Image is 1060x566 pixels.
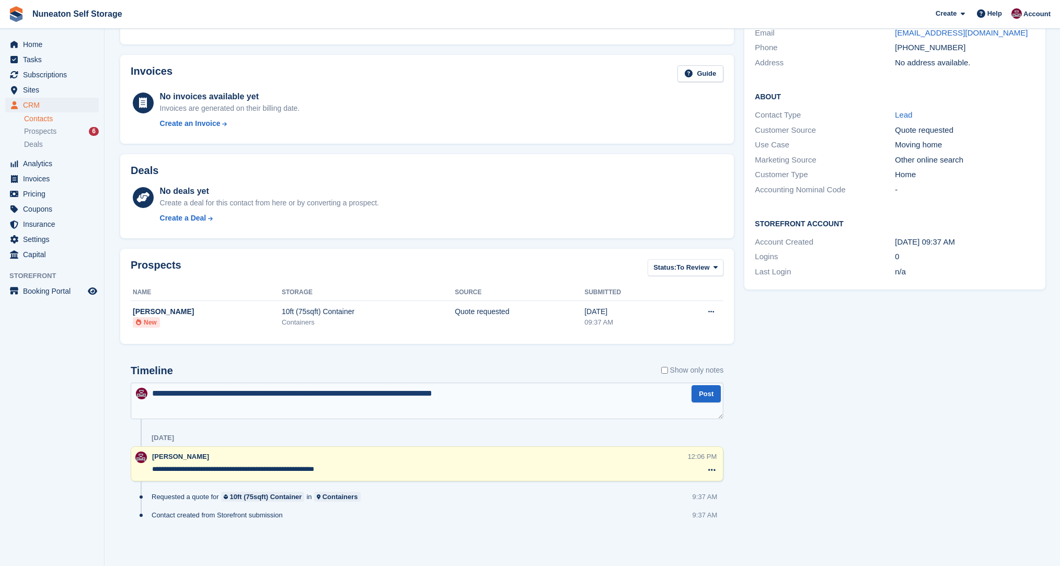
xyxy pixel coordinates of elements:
th: Submitted [584,284,671,301]
a: menu [5,37,99,52]
span: Settings [23,232,86,247]
div: 12:06 PM [688,452,717,461]
a: menu [5,52,99,67]
a: menu [5,232,99,247]
a: menu [5,67,99,82]
a: menu [5,156,99,171]
div: 9:37 AM [693,510,718,520]
a: menu [5,284,99,298]
a: Lead [895,110,912,119]
div: Customer Source [755,124,895,136]
th: Storage [282,284,455,301]
h2: About [755,91,1035,101]
img: Chris Palmer [135,452,147,463]
h2: Prospects [131,259,181,279]
input: Show only notes [661,365,668,376]
a: [EMAIL_ADDRESS][DOMAIN_NAME] [895,28,1028,37]
span: Booking Portal [23,284,86,298]
span: Status: [653,262,676,273]
th: Source [455,284,584,301]
div: 10ft (75sqft) Container [229,492,302,502]
span: Account [1023,9,1051,19]
div: Address [755,57,895,69]
div: No deals yet [160,185,379,198]
div: Logins [755,251,895,263]
a: Deals [24,139,99,150]
a: menu [5,98,99,112]
span: Tasks [23,52,86,67]
div: 09:37 AM [584,317,671,328]
a: menu [5,171,99,186]
label: Show only notes [661,365,724,376]
a: Contacts [24,114,99,124]
a: menu [5,247,99,262]
span: Subscriptions [23,67,86,82]
a: menu [5,83,99,97]
a: Containers [314,492,361,502]
a: 10ft (75sqft) Container [221,492,305,502]
span: Coupons [23,202,86,216]
img: Chris Palmer [136,388,147,399]
div: Quote requested [455,306,584,317]
img: Chris Palmer [1011,8,1022,19]
div: Contact created from Storefront submission [152,510,288,520]
a: Create a Deal [160,213,379,224]
span: Insurance [23,217,86,232]
div: Last Login [755,266,895,278]
h2: Timeline [131,365,173,377]
div: 6 [89,127,99,136]
a: Nuneaton Self Storage [28,5,126,22]
div: Create a deal for this contact from here or by converting a prospect. [160,198,379,209]
div: Containers [282,317,455,328]
div: Home [895,169,1035,181]
div: Create a Deal [160,213,206,224]
div: Requested a quote for in [152,492,366,502]
div: 0 [895,251,1035,263]
div: [PERSON_NAME] [133,306,282,317]
div: Invoices are generated on their billing date. [160,103,300,114]
li: New [133,317,160,328]
div: 10ft (75sqft) Container [282,306,455,317]
div: Containers [322,492,358,502]
div: No address available. [895,57,1035,69]
div: - [895,184,1035,196]
img: stora-icon-8386f47178a22dfd0bd8f6a31ec36ba5ce8667c1dd55bd0f319d3a0aa187defe.svg [8,6,24,22]
div: [DATE] 09:37 AM [895,236,1035,248]
span: Analytics [23,156,86,171]
a: Guide [677,65,723,83]
span: Deals [24,140,43,149]
div: Use Case [755,139,895,151]
div: Other online search [895,154,1035,166]
span: [PERSON_NAME] [152,453,209,460]
div: Marketing Source [755,154,895,166]
span: Prospects [24,126,56,136]
button: Status: To Review [648,259,723,276]
span: Home [23,37,86,52]
a: menu [5,202,99,216]
div: Phone [755,42,895,54]
div: [DATE] [152,434,174,442]
div: No invoices available yet [160,90,300,103]
a: menu [5,187,99,201]
span: Create [936,8,957,19]
h2: Invoices [131,65,172,83]
a: Create an Invoice [160,118,300,129]
th: Name [131,284,282,301]
span: To Review [676,262,709,273]
div: Quote requested [895,124,1035,136]
a: menu [5,217,99,232]
button: Post [692,385,721,402]
span: Storefront [9,271,104,281]
div: [PHONE_NUMBER] [895,42,1035,54]
span: Help [987,8,1002,19]
div: 9:37 AM [693,492,718,502]
h2: Deals [131,165,158,177]
div: Customer Type [755,169,895,181]
span: Pricing [23,187,86,201]
div: n/a [895,266,1035,278]
div: Contact Type [755,109,895,121]
a: Prospects 6 [24,126,99,137]
span: Invoices [23,171,86,186]
span: CRM [23,98,86,112]
div: [DATE] [584,306,671,317]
